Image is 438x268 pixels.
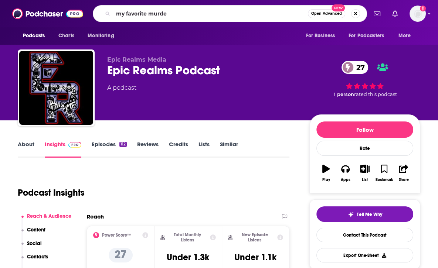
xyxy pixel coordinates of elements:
input: Search podcasts, credits, & more... [113,8,308,20]
h2: New Episode Listens [235,232,274,243]
h2: Reach [87,213,104,220]
button: open menu [82,29,123,43]
button: Content [21,227,46,240]
div: Apps [341,178,350,182]
span: Charts [58,31,74,41]
a: Show notifications dropdown [371,7,383,20]
span: 1 person [334,92,354,97]
span: Monitoring [88,31,114,41]
a: Similar [220,141,238,158]
a: Reviews [137,141,159,158]
span: For Business [306,31,335,41]
img: tell me why sparkle [348,212,354,217]
div: Search podcasts, credits, & more... [93,5,367,22]
span: New [332,4,345,11]
button: open menu [18,29,54,43]
a: InsightsPodchaser Pro [45,141,81,158]
button: open menu [344,29,395,43]
span: Open Advanced [311,12,342,16]
a: Episodes112 [92,141,127,158]
div: Share [398,178,408,182]
p: Social [27,240,42,247]
div: 112 [119,142,127,147]
span: Tell Me Why [357,212,382,217]
h2: Power Score™ [102,233,131,238]
a: Contact This Podcast [316,228,413,242]
button: Follow [316,121,413,138]
p: Reach & Audience [27,213,71,219]
div: 27 1 personrated this podcast [309,56,420,102]
button: Share [394,160,413,186]
p: Content [27,227,45,233]
div: Bookmark [376,178,393,182]
img: Podchaser Pro [68,142,81,148]
p: 27 [109,248,133,262]
div: A podcast [107,83,136,92]
img: Epic Realms Podcast [19,51,93,125]
button: open menu [301,29,344,43]
button: Show profile menu [410,6,426,22]
button: Apps [336,160,355,186]
a: Credits [169,141,188,158]
img: User Profile [410,6,426,22]
a: Charts [54,29,79,43]
span: rated this podcast [354,92,397,97]
p: Contacts [27,254,48,260]
h3: Under 1.3k [167,252,209,263]
span: Epic Realms Media [107,56,166,63]
div: List [362,178,368,182]
h2: Total Monthly Listens [168,232,207,243]
span: Logged in as BKusilek [410,6,426,22]
button: Play [316,160,336,186]
h1: Podcast Insights [18,187,85,198]
svg: Add a profile image [420,6,426,11]
button: Open AdvancedNew [308,9,345,18]
button: Reach & Audience [21,213,72,227]
a: Lists [198,141,210,158]
h3: Under 1.1k [234,252,276,263]
a: 27 [342,61,369,74]
span: More [398,31,411,41]
span: 27 [349,61,369,74]
a: Show notifications dropdown [389,7,401,20]
div: Play [322,178,330,182]
div: Rate [316,141,413,156]
button: Social [21,240,42,254]
button: List [355,160,374,186]
button: Export One-Sheet [316,248,413,262]
button: open menu [393,29,420,43]
span: For Podcasters [349,31,384,41]
button: Contacts [21,254,48,267]
img: Podchaser - Follow, Share and Rate Podcasts [12,7,83,21]
button: tell me why sparkleTell Me Why [316,206,413,222]
a: About [18,141,34,158]
button: Bookmark [374,160,394,186]
span: Podcasts [23,31,45,41]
